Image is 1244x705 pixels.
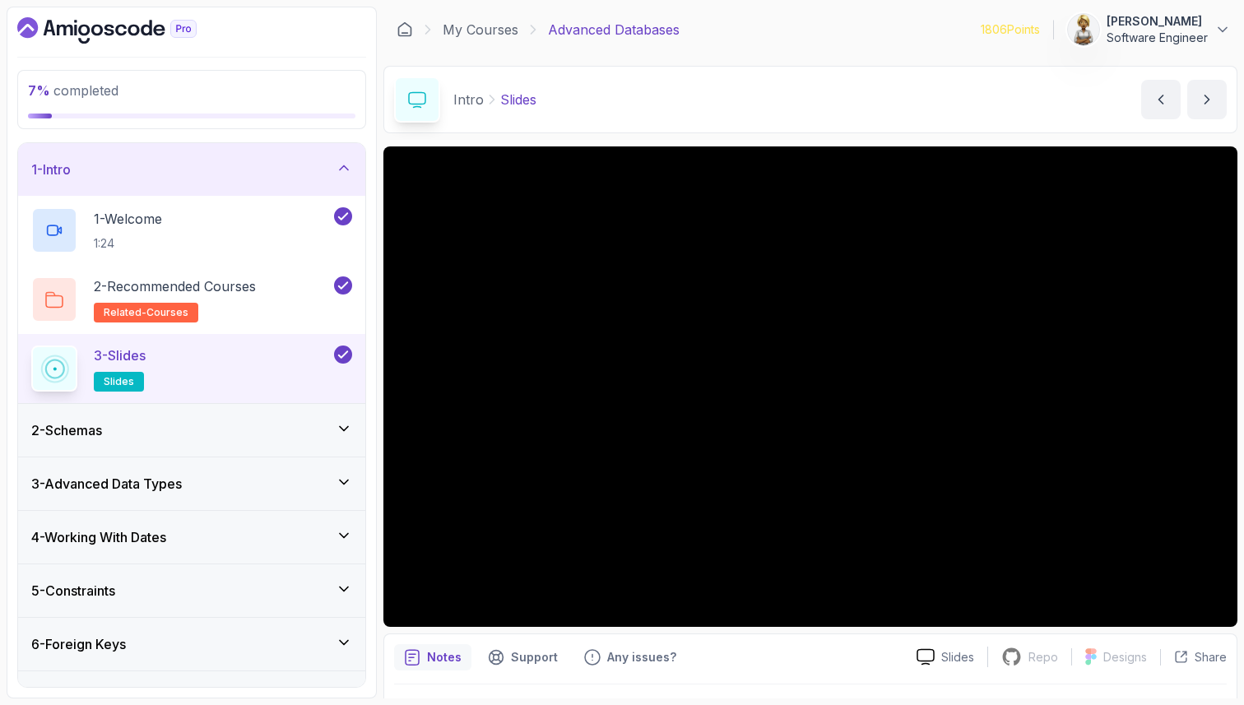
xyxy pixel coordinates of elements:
span: related-courses [104,306,188,319]
img: user profile image [1068,14,1099,45]
p: Share [1195,649,1227,666]
button: 2-Recommended Coursesrelated-courses [31,276,352,322]
p: Software Engineer [1107,30,1208,46]
p: Support [511,649,558,666]
h3: 4 - Working With Dates [31,527,166,547]
p: Designs [1103,649,1147,666]
a: My Courses [443,20,518,39]
p: 1 - Welcome [94,209,162,229]
button: 3-Advanced Data Types [18,457,365,510]
a: Dashboard [397,21,413,38]
button: notes button [394,644,471,670]
button: 2-Schemas [18,404,365,457]
h3: 2 - Schemas [31,420,102,440]
p: 1806 Points [981,21,1040,38]
button: next content [1187,80,1227,119]
p: Slides [941,649,974,666]
button: 3-Slidesslides [31,346,352,392]
button: Share [1160,649,1227,666]
span: slides [104,375,134,388]
button: 1-Welcome1:24 [31,207,352,253]
p: Advanced Databases [548,20,680,39]
button: 1-Intro [18,143,365,196]
span: 7 % [28,82,50,99]
button: user profile image[PERSON_NAME]Software Engineer [1067,13,1231,46]
button: 6-Foreign Keys [18,618,365,670]
h3: 1 - Intro [31,160,71,179]
p: Notes [427,649,462,666]
p: Slides [500,90,536,109]
button: Feedback button [574,644,686,670]
button: 5-Constraints [18,564,365,617]
p: 1:24 [94,235,162,252]
a: Slides [903,648,987,666]
button: Support button [478,644,568,670]
h3: 6 - Foreign Keys [31,634,126,654]
p: Repo [1028,649,1058,666]
span: completed [28,82,118,99]
p: Any issues? [607,649,676,666]
p: 3 - Slides [94,346,146,365]
p: 2 - Recommended Courses [94,276,256,296]
p: Intro [453,90,484,109]
h3: 5 - Constraints [31,581,115,601]
a: Dashboard [17,17,234,44]
p: [PERSON_NAME] [1107,13,1208,30]
button: previous content [1141,80,1181,119]
h3: 3 - Advanced Data Types [31,474,182,494]
button: 4-Working With Dates [18,511,365,564]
